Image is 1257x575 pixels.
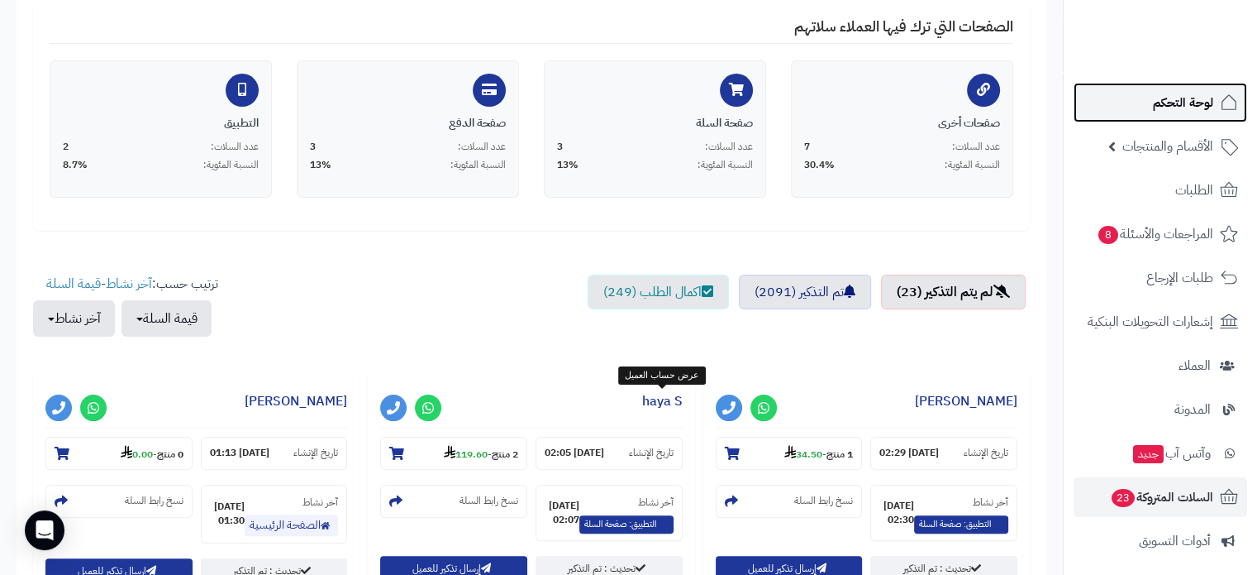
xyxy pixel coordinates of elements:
span: المراجعات والأسئلة [1097,223,1213,246]
button: آخر نشاط [33,300,115,337]
section: نسخ رابط السلة [380,485,527,518]
small: نسخ رابط السلة [794,494,853,508]
span: الأقسام والمنتجات [1122,135,1213,158]
span: النسبة المئوية: [450,158,506,172]
span: العملاء [1178,354,1211,377]
a: المدونة [1074,390,1247,429]
a: المراجعات والأسئلة8 [1074,214,1247,254]
small: تاريخ الإنشاء [964,446,1008,460]
a: وآتس آبجديد [1074,434,1247,473]
img: logo-2.png [1145,45,1241,79]
a: آخر نشاط [106,274,152,294]
div: صفحات أخرى [804,115,1000,132]
small: - [784,445,853,462]
span: عدد السلات: [705,140,753,154]
span: عدد السلات: [458,140,506,154]
a: قيمة السلة [46,274,101,294]
strong: 34.50 [784,447,822,462]
span: جديد [1133,445,1164,463]
span: 2 [63,140,69,154]
span: أدوات التسويق [1139,529,1211,553]
a: الطلبات [1074,170,1247,210]
strong: 2 منتج [492,447,518,462]
a: أدوات التسويق [1074,521,1247,561]
span: السلات المتروكة [1110,486,1213,509]
span: الطلبات [1175,179,1213,202]
small: تاريخ الإنشاء [293,446,338,460]
span: المدونة [1174,398,1211,421]
strong: 1 منتج [826,447,853,462]
a: [PERSON_NAME] [245,391,347,411]
a: تم التذكير (2091) [739,275,871,309]
span: طلبات الإرجاع [1146,266,1213,290]
div: صفحة الدفع [310,115,506,132]
div: التطبيق [63,115,259,132]
a: اكمال الطلب (249) [588,275,729,309]
strong: 0.00 [121,447,153,462]
span: التطبيق: صفحة السلة [579,515,674,534]
small: نسخ رابط السلة [125,494,183,508]
small: آخر نشاط [638,495,674,510]
small: تاريخ الإنشاء [629,446,674,460]
h4: الصفحات التي ترك فيها العملاء سلاتهم [50,18,1013,44]
span: عدد السلات: [211,140,259,154]
section: نسخ رابط السلة [45,485,193,518]
section: 0 منتج-0.00 [45,437,193,470]
span: 13% [310,158,331,172]
a: العملاء [1074,346,1247,386]
small: آخر نشاط [973,495,1008,510]
span: 23 [1112,489,1135,507]
small: - [444,445,518,462]
small: - [121,445,183,462]
span: النسبة المئوية: [203,158,259,172]
a: السلات المتروكة23 [1074,477,1247,517]
section: نسخ رابط السلة [716,485,863,518]
a: لم يتم التذكير (23) [881,275,1026,309]
small: نسخ رابط السلة [459,494,518,508]
span: 8.7% [63,158,88,172]
a: [PERSON_NAME] [915,391,1017,411]
strong: [DATE] 01:13 [210,446,269,460]
strong: 119.60 [444,447,488,462]
span: إشعارات التحويلات البنكية [1088,310,1213,333]
strong: [DATE] 02:05 [545,446,604,460]
span: 30.4% [804,158,835,172]
a: لوحة التحكم [1074,83,1247,122]
strong: [DATE] 02:07 [545,499,579,527]
strong: [DATE] 02:29 [879,446,939,460]
strong: [DATE] 02:30 [879,499,914,527]
span: التطبيق: صفحة السلة [914,515,1008,534]
span: 3 [557,140,563,154]
a: haya S [642,391,683,411]
span: وآتس آب [1131,442,1211,465]
div: عرض حساب العميل [618,367,706,385]
span: 8 [1098,226,1118,244]
span: لوحة التحكم [1153,91,1213,114]
div: Open Intercom Messenger [25,510,64,550]
span: 3 [310,140,316,154]
strong: 0 منتج [157,447,183,462]
span: عدد السلات: [952,140,1000,154]
button: قيمة السلة [121,300,212,337]
a: طلبات الإرجاع [1074,258,1247,298]
section: 2 منتج-119.60 [380,437,527,470]
section: 1 منتج-34.50 [716,437,863,470]
a: الصفحة الرئيسية [245,515,338,536]
strong: [DATE] 01:30 [210,500,245,528]
span: 13% [557,158,579,172]
small: آخر نشاط [302,495,338,510]
span: النسبة المئوية: [945,158,1000,172]
span: 7 [804,140,810,154]
div: صفحة السلة [557,115,753,132]
span: النسبة المئوية: [698,158,753,172]
a: إشعارات التحويلات البنكية [1074,302,1247,342]
ul: ترتيب حسب: - [33,275,218,337]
